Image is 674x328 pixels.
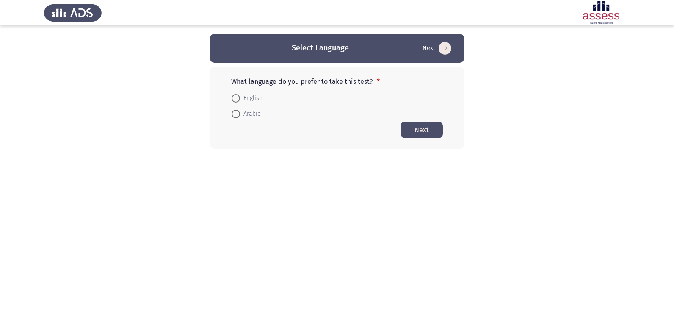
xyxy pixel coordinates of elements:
[401,122,443,138] button: Start assessment
[240,109,260,119] span: Arabic
[44,1,102,25] img: Assess Talent Management logo
[420,42,454,55] button: Start assessment
[240,93,262,103] span: English
[231,78,443,86] p: What language do you prefer to take this test?
[572,1,630,25] img: Assessment logo of ASSESS Employability - EBI
[292,43,349,53] h3: Select Language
